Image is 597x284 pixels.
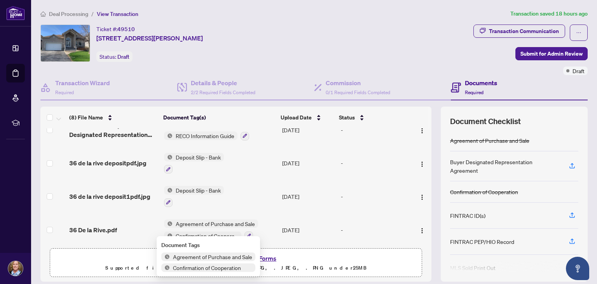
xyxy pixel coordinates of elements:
span: (8) File Name [69,113,103,122]
span: Draft [117,53,129,60]
div: Confirmation of Cooperation [450,188,518,196]
span: Drag & Drop orUpload FormsSupported files include .PDF, .JPG, .JPEG, .PNG under25MB [50,249,422,277]
span: Confirmation of Cooperation [173,231,241,240]
button: Status Icon371 Buyer Designated Representation Agreement - Authority for Purchase or LeaseStatus ... [164,119,265,140]
td: [DATE] [279,113,338,147]
span: Required [465,89,484,95]
li: / [91,9,94,18]
span: Agreement of Purchase and Sale [170,252,255,261]
td: [DATE] [279,213,338,247]
button: Logo [416,190,428,203]
img: Status Icon [161,263,170,272]
div: Document Tags [161,241,255,249]
span: Draft [573,67,585,75]
div: Status: [96,51,133,62]
span: Drag & Drop or [193,253,279,263]
div: - [341,126,408,134]
div: - [341,159,408,167]
th: Status [336,107,408,128]
th: Upload Date [278,107,335,128]
img: Status Icon [164,131,173,140]
button: Transaction Communication [473,25,565,38]
span: 36 De la Rive.pdf [69,225,117,235]
div: Buyer Designated Representation Agreement [450,158,560,175]
img: logo [6,6,25,20]
span: 36 de la Rive - Buyer Designated Representation Agreement.pdf [69,121,157,139]
span: Document Checklist [450,116,521,127]
span: Deposit Slip - Bank [173,186,224,195]
div: Agreement of Purchase and Sale [450,136,529,145]
button: Status IconDeposit Slip - Bank [164,153,224,174]
p: Supported files include .PDF, .JPG, .JPEG, .PNG under 25 MB [55,263,417,273]
img: Logo [419,228,425,234]
span: Agreement of Purchase and Sale [173,219,258,228]
span: [STREET_ADDRESS][PERSON_NAME] [96,33,203,43]
span: Required [55,89,74,95]
button: Logo [416,157,428,169]
img: Status Icon [164,153,173,161]
span: 36 de la rive depositpdf.jpg [69,158,147,168]
img: Logo [419,194,425,200]
h4: Details & People [191,78,255,88]
img: Profile Icon [8,261,23,276]
span: View Transaction [97,11,138,18]
span: Status [339,113,355,122]
button: Upload Forms [235,253,279,263]
span: 0/1 Required Fields Completed [326,89,390,95]
th: (8) File Name [66,107,160,128]
td: [DATE] [279,147,338,180]
div: FINTRAC PEP/HIO Record [450,237,514,246]
article: Transaction saved 18 hours ago [510,9,588,18]
span: 49510 [117,26,135,33]
button: Logo [416,124,428,136]
span: Submit for Admin Review [520,47,583,60]
div: - [341,226,408,234]
img: Logo [419,161,425,167]
span: 2/2 Required Fields Completed [191,89,255,95]
h4: Transaction Wizard [55,78,110,88]
img: IMG-X12348760_1.jpg [41,25,90,61]
button: Status IconAgreement of Purchase and SaleStatus IconConfirmation of Cooperation [164,219,258,240]
img: Status Icon [164,231,173,240]
h4: Documents [465,78,497,88]
th: Document Tag(s) [160,107,278,128]
button: Submit for Admin Review [515,47,588,60]
img: Logo [419,128,425,134]
span: Upload Date [281,113,312,122]
span: RECO Information Guide [173,131,237,140]
span: Deal Processing [49,11,88,18]
img: Status Icon [164,219,173,228]
img: Status Icon [161,252,170,261]
span: Deposit Slip - Bank [173,153,224,161]
span: Confirmation of Cooperation [170,263,244,272]
h4: Commission [326,78,390,88]
td: [DATE] [279,180,338,213]
button: Status IconDeposit Slip - Bank [164,186,224,207]
span: 36 de la rive deposit1pdf.jpg [69,192,150,201]
div: - [341,192,408,201]
div: FINTRAC ID(s) [450,211,485,220]
button: Open asap [566,257,589,280]
span: ellipsis [576,30,581,35]
button: Logo [416,224,428,236]
div: Ticket #: [96,25,135,33]
div: Transaction Communication [489,25,559,37]
img: Status Icon [164,186,173,195]
span: home [40,11,46,17]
